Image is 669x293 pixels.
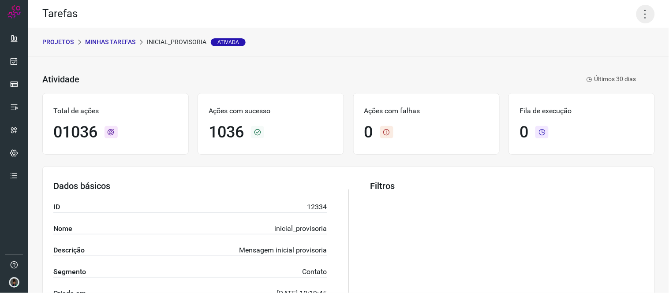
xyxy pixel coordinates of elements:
[53,245,85,256] label: Descrição
[364,106,489,116] p: Ações com falhas
[53,181,327,191] h3: Dados básicos
[53,123,97,142] h1: 01036
[209,106,333,116] p: Ações com sucesso
[7,5,21,19] img: Logo
[275,223,327,234] p: inicial_provisoria
[587,74,636,84] p: Últimos 30 dias
[53,267,86,277] label: Segmento
[303,267,327,277] p: Contato
[211,38,246,46] span: Ativada
[85,37,135,47] p: Minhas Tarefas
[9,277,19,288] img: d44150f10045ac5288e451a80f22ca79.png
[307,202,327,212] p: 12334
[42,7,78,20] h2: Tarefas
[53,106,178,116] p: Total de ações
[209,123,244,142] h1: 1036
[520,106,644,116] p: Fila de execução
[42,37,74,47] p: PROJETOS
[239,245,327,256] p: Mensagem inicial provisoria
[147,37,246,47] p: inicial_provisoria
[53,223,72,234] label: Nome
[364,123,373,142] h1: 0
[520,123,528,142] h1: 0
[42,74,79,85] h3: Atividade
[370,181,644,191] h3: Filtros
[53,202,60,212] label: ID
